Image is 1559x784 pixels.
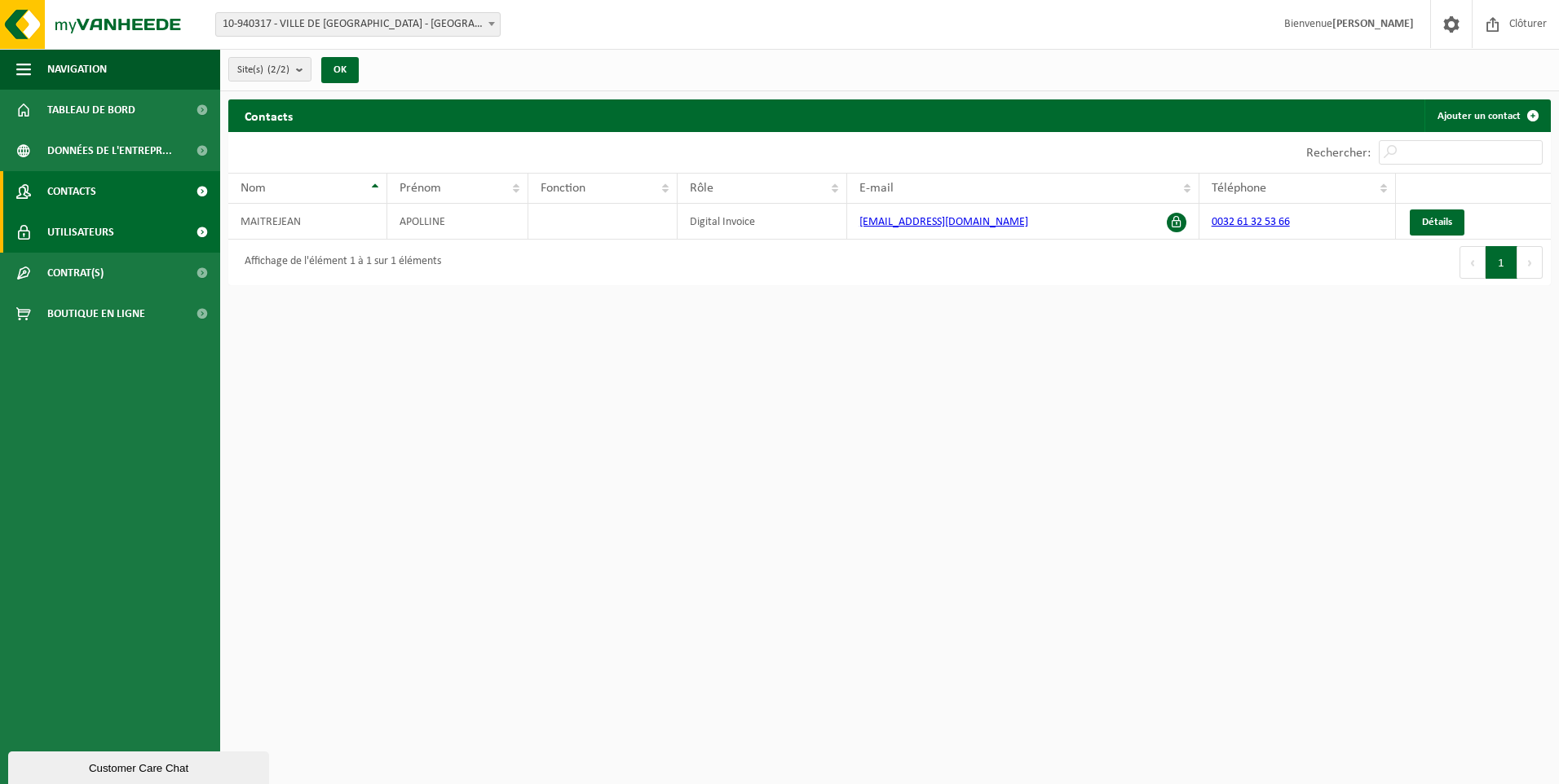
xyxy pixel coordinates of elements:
[47,212,114,253] span: Utilisateurs
[1332,18,1414,30] strong: [PERSON_NAME]
[228,57,311,81] button: Site(s)(2/2)
[859,216,1028,228] a: [EMAIL_ADDRESS][DOMAIN_NAME]
[541,182,585,195] span: Fonction
[216,13,500,36] span: 10-940317 - VILLE DE CHINY - JAMOIGNE
[47,171,96,212] span: Contacts
[241,182,266,195] span: Nom
[267,64,289,75] count: (2/2)
[321,57,359,83] button: OK
[1424,99,1549,132] a: Ajouter un contact
[228,204,387,240] td: MAITREJEAN
[1212,182,1266,195] span: Téléphone
[1486,246,1517,279] button: 1
[47,130,172,171] span: Données de l'entrepr...
[387,204,528,240] td: APOLLINE
[859,182,894,195] span: E-mail
[237,58,289,82] span: Site(s)
[47,49,107,90] span: Navigation
[400,182,441,195] span: Prénom
[1212,216,1290,228] a: 0032 61 32 53 66
[47,90,135,130] span: Tableau de bord
[47,253,104,293] span: Contrat(s)
[1460,246,1486,279] button: Previous
[1517,246,1543,279] button: Next
[1306,147,1371,160] label: Rechercher:
[215,12,501,37] span: 10-940317 - VILLE DE CHINY - JAMOIGNE
[8,748,272,784] iframe: chat widget
[1410,209,1464,236] a: Détails
[228,99,309,131] h2: Contacts
[690,182,713,195] span: Rôle
[47,293,145,334] span: Boutique en ligne
[678,204,846,240] td: Digital Invoice
[1422,217,1452,227] span: Détails
[236,248,441,277] div: Affichage de l'élément 1 à 1 sur 1 éléments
